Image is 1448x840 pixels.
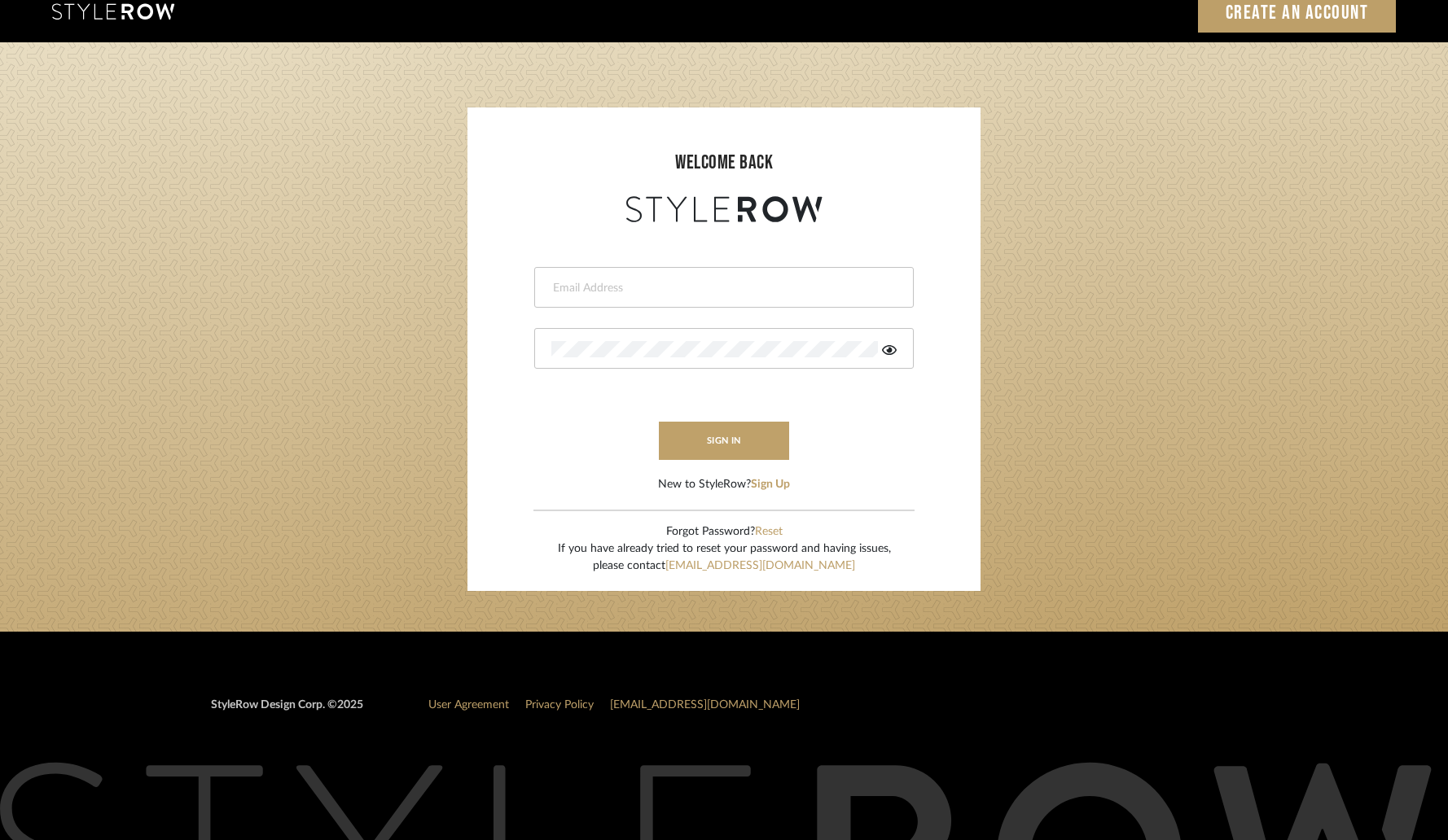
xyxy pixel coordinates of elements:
[551,280,893,296] input: Email Address
[525,699,594,711] a: Privacy Policy
[484,148,964,177] div: welcome back
[558,540,891,575] div: If you have already tried to reset your password and having issues, please contact
[211,697,363,727] div: StyleRow Design Corp. ©2025
[751,476,790,493] button: Sign Up
[610,699,800,711] a: [EMAIL_ADDRESS][DOMAIN_NAME]
[428,699,509,711] a: User Agreement
[755,523,783,540] button: Reset
[665,560,855,571] a: [EMAIL_ADDRESS][DOMAIN_NAME]
[659,422,789,460] button: sign in
[658,476,790,493] div: New to StyleRow?
[558,523,891,540] div: Forgot Password?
